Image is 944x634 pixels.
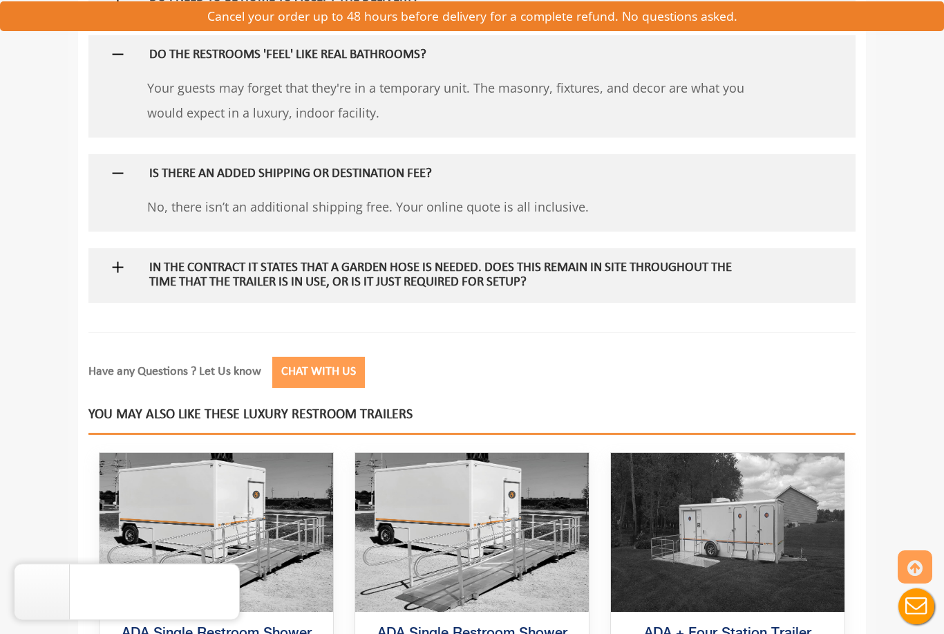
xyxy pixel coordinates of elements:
[147,75,773,125] p: Your guests may forget that they're in a temporary unit. The masonry, fixtures, and decor are wha...
[109,165,126,182] img: plus icon sign
[272,357,365,388] button: Chat with Us
[149,167,751,182] h5: IS THERE AN ADDED SHIPPING OR DESTINATION FEE?
[88,357,782,395] p: Have any Questions ? Let Us know
[889,579,944,634] button: Live Chat
[109,46,126,63] img: plus icon sign
[355,453,589,612] img: ADA Single Restroom Shower Combo Trailer
[611,453,844,612] img: An outside photo of ADA + 4 Station Trailer
[88,407,856,435] h2: You may also like these luxury restroom trailers
[149,261,751,290] h5: In the contract it states that a garden hose is needed. Does this remain in site throughout the t...
[149,48,751,63] h5: DO THE RESTROOMS 'FEEL' LIKE REAL BATHROOMS?
[100,453,333,612] img: ADA Single Restroom Shower Combo Trailer
[147,194,773,219] p: No, there isn’t an additional shipping free. Your online quote is all inclusive.
[109,259,126,276] img: plus icon sign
